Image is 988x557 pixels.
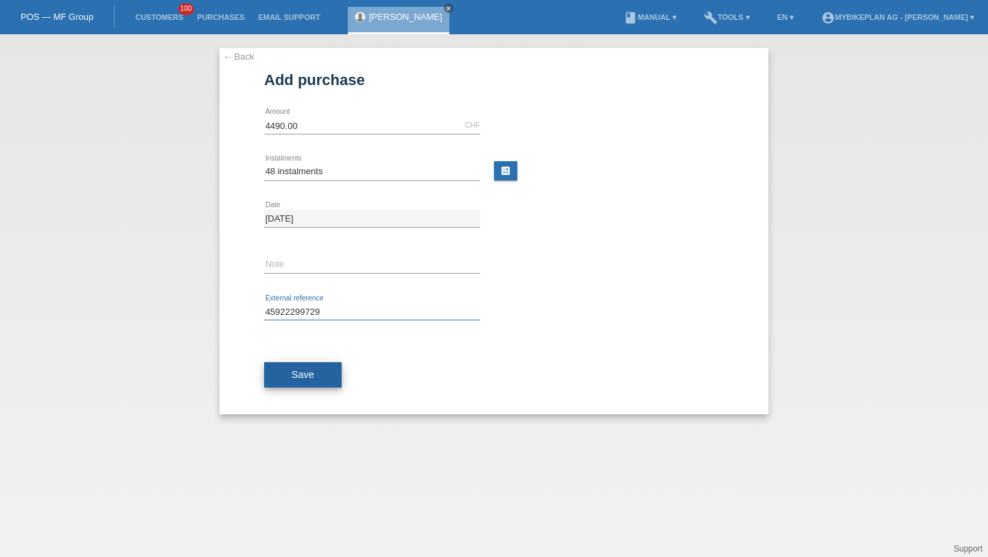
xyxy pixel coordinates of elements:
[445,5,452,12] i: close
[704,11,718,25] i: build
[624,11,637,25] i: book
[223,51,255,62] a: ← Back
[697,13,757,21] a: buildTools ▾
[954,544,983,554] a: Support
[494,161,517,180] a: calculate
[814,13,981,21] a: account_circleMybikeplan AG - [PERSON_NAME] ▾
[369,12,443,22] a: [PERSON_NAME]
[264,71,724,88] h1: Add purchase
[128,13,190,21] a: Customers
[821,11,835,25] i: account_circle
[178,3,195,15] span: 100
[500,165,511,176] i: calculate
[251,13,327,21] a: Email Support
[464,121,480,129] div: CHF
[21,12,93,22] a: POS — MF Group
[771,13,801,21] a: EN ▾
[264,362,342,388] button: Save
[444,3,454,13] a: close
[617,13,683,21] a: bookManual ▾
[190,13,251,21] a: Purchases
[292,369,314,380] span: Save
